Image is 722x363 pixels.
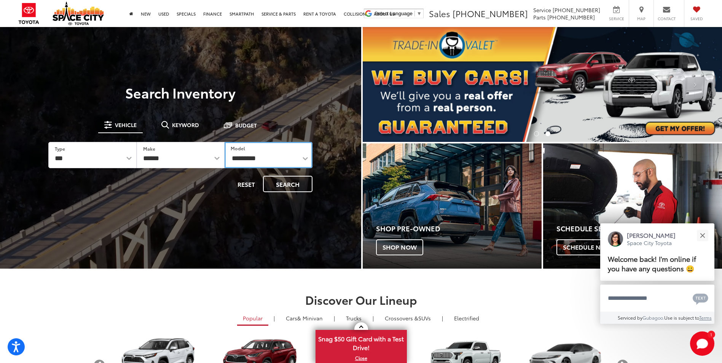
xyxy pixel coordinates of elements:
[608,16,625,21] span: Service
[543,143,722,269] div: Toyota
[429,7,450,19] span: Sales
[363,143,542,269] a: Shop Pre-Owned Shop Now
[340,312,367,325] a: Trucks
[608,254,696,273] span: Welcome back! I'm online if you have any questions 😀
[376,225,542,232] h4: Shop Pre-Owned
[627,231,676,239] p: [PERSON_NAME]
[688,16,705,21] span: Saved
[618,314,642,321] span: Serviced by
[690,290,711,307] button: Chat with SMS
[547,13,595,21] span: [PHONE_NUMBER]
[642,314,664,321] a: Gubagoo.
[710,333,712,336] span: 1
[263,176,312,192] button: Search
[453,7,528,19] span: [PHONE_NUMBER]
[375,11,413,16] span: Select Language
[376,239,423,255] span: Shop Now
[543,143,722,269] a: Schedule Service Schedule Now
[93,293,630,306] h2: Discover Our Lineup
[316,331,406,354] span: Snag $50 Gift Card with a Test Drive!
[664,314,699,321] span: Use is subject to
[600,285,714,312] textarea: Type your message
[534,131,539,136] li: Go to slide number 1.
[556,239,618,255] span: Schedule Now
[172,122,199,127] span: Keyword
[280,312,328,325] a: Cars
[600,223,714,324] div: Close[PERSON_NAME]Space City ToyotaWelcome back! I'm online if you have any questions 😀Type your ...
[699,314,712,321] a: Terms
[694,227,711,244] button: Close
[143,145,155,152] label: Make
[658,16,676,21] span: Contact
[627,239,676,247] p: Space City Toyota
[690,331,714,356] svg: Start Chat
[440,314,445,322] li: |
[55,145,65,152] label: Type
[371,314,376,322] li: |
[385,314,418,322] span: Crossovers &
[668,42,722,127] button: Click to view next picture.
[115,122,137,127] span: Vehicle
[690,331,714,356] button: Toggle Chat Window
[693,293,708,305] svg: Text
[231,176,261,192] button: Reset
[32,85,329,100] h3: Search Inventory
[332,314,337,322] li: |
[633,16,650,21] span: Map
[533,13,546,21] span: Parts
[448,312,485,325] a: Electrified
[53,2,104,25] img: Space City Toyota
[545,131,550,136] li: Go to slide number 2.
[417,11,422,16] span: ▼
[379,312,437,325] a: SUVs
[363,143,542,269] div: Toyota
[556,225,722,232] h4: Schedule Service
[231,145,245,151] label: Model
[553,6,600,14] span: [PHONE_NUMBER]
[237,312,268,326] a: Popular
[533,6,551,14] span: Service
[297,314,323,322] span: & Minivan
[235,123,257,128] span: Budget
[363,42,417,127] button: Click to view previous picture.
[272,314,277,322] li: |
